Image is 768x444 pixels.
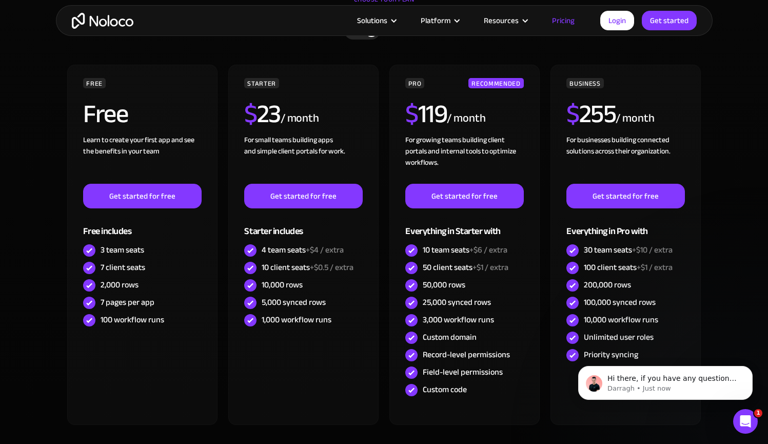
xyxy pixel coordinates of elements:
div: 10 team seats [423,244,507,256]
iframe: Intercom notifications message [563,344,768,416]
a: Login [600,11,634,30]
a: home [72,13,133,29]
div: Everything in Pro with [566,208,684,242]
div: Resources [484,14,519,27]
a: Get started for free [566,184,684,208]
div: / month [281,110,319,127]
span: +$1 / extra [637,260,673,275]
h2: 119 [405,101,447,127]
span: +$6 / extra [469,242,507,258]
h2: 23 [244,101,281,127]
div: 100,000 synced rows [584,297,656,308]
div: 10,000 workflow runs [584,314,658,325]
div: Solutions [357,14,387,27]
div: For businesses building connected solutions across their organization. ‍ [566,134,684,184]
div: Unlimited user roles [584,332,654,343]
div: 5,000 synced rows [262,297,326,308]
div: Platform [421,14,450,27]
div: / month [616,110,654,127]
div: 30 team seats [584,244,673,256]
span: $ [405,90,418,138]
div: Resources [471,14,539,27]
div: 25,000 synced rows [423,297,491,308]
span: $ [566,90,579,138]
div: Solutions [344,14,408,27]
div: PRO [405,78,424,88]
div: 3,000 workflow runs [423,314,494,325]
div: Custom domain [423,332,477,343]
a: Get started [642,11,697,30]
div: Record-level permissions [423,349,510,360]
div: 10 client seats [262,262,353,273]
div: RECOMMENDED [468,78,523,88]
span: +$4 / extra [306,242,344,258]
iframe: Intercom live chat [733,409,758,434]
span: 1 [754,409,762,417]
div: Platform [408,14,471,27]
a: Pricing [539,14,587,27]
div: Free includes [83,208,201,242]
div: 7 client seats [101,262,145,273]
div: Everything in Starter with [405,208,523,242]
div: 100 client seats [584,262,673,273]
span: +$10 / extra [632,242,673,258]
div: 1,000 workflow runs [262,314,331,325]
div: 7 pages per app [101,297,154,308]
div: For growing teams building client portals and internal tools to optimize workflows. [405,134,523,184]
a: Get started for free [244,184,362,208]
div: 100 workflow runs [101,314,164,325]
div: Custom code [423,384,467,395]
div: FREE [83,78,106,88]
div: 2,000 rows [101,279,139,291]
div: Starter includes [244,208,362,242]
div: 200,000 rows [584,279,631,291]
div: BUSINESS [566,78,603,88]
div: 4 team seats [262,244,344,256]
span: $ [244,90,257,138]
span: +$0.5 / extra [310,260,353,275]
div: STARTER [244,78,279,88]
div: Learn to create your first app and see the benefits in your team ‍ [83,134,201,184]
div: 50,000 rows [423,279,465,291]
div: / month [447,110,485,127]
div: Field-level permissions [423,366,503,378]
span: +$1 / extra [472,260,508,275]
h2: Free [83,101,128,127]
div: For small teams building apps and simple client portals for work. ‍ [244,134,362,184]
div: 10,000 rows [262,279,303,291]
div: 3 team seats [101,244,144,256]
h2: 255 [566,101,616,127]
div: 50 client seats [423,262,508,273]
a: Get started for free [83,184,201,208]
a: Get started for free [405,184,523,208]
